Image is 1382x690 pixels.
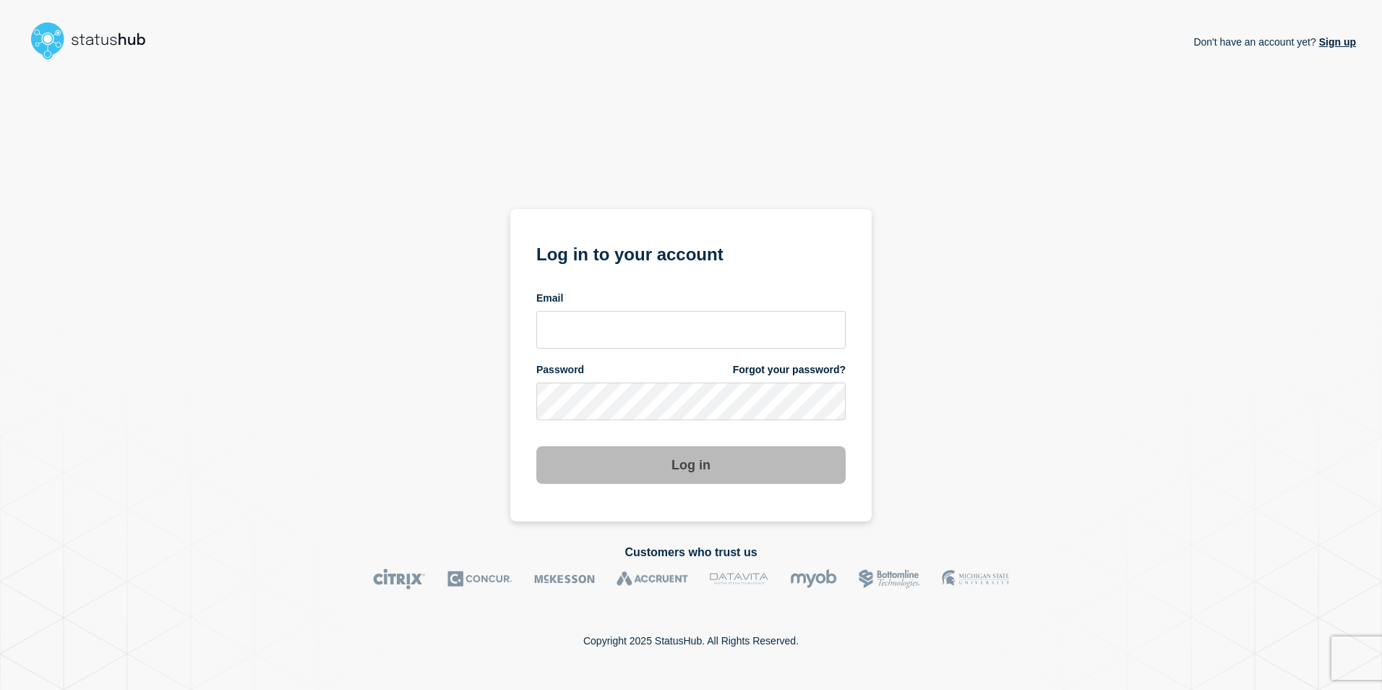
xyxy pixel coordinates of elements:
p: Don't have an account yet? [1193,25,1356,59]
img: MSU logo [942,568,1009,589]
span: Email [536,291,563,305]
img: DataVita logo [710,568,768,589]
button: Log in [536,446,846,484]
img: Accruent logo [617,568,688,589]
h1: Log in to your account [536,239,846,266]
h2: Customers who trust us [26,546,1356,559]
a: Sign up [1316,36,1356,48]
input: email input [536,311,846,349]
input: password input [536,383,846,420]
p: Copyright 2025 StatusHub. All Rights Reserved. [583,635,799,647]
span: Password [536,363,584,377]
img: McKesson logo [534,568,595,589]
img: Bottomline logo [859,568,920,589]
img: Citrix logo [373,568,426,589]
img: StatusHub logo [26,17,163,64]
a: Forgot your password? [733,363,846,377]
img: Concur logo [447,568,512,589]
img: myob logo [790,568,837,589]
